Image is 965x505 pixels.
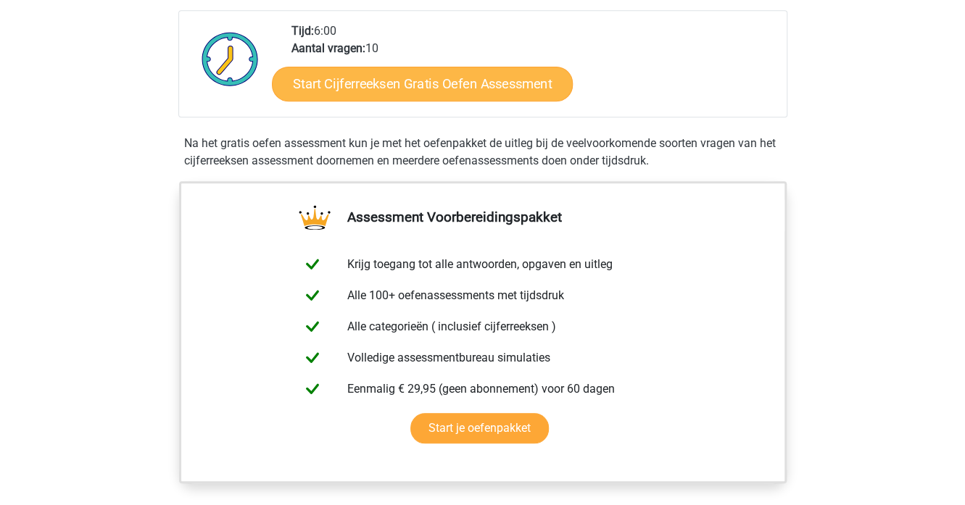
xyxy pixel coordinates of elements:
[291,41,365,55] b: Aantal vragen:
[272,66,573,101] a: Start Cijferreeksen Gratis Oefen Assessment
[281,22,786,117] div: 6:00 10
[194,22,267,95] img: Klok
[291,24,314,38] b: Tijd:
[410,413,549,443] a: Start je oefenpakket
[178,135,787,170] div: Na het gratis oefen assessment kun je met het oefenpakket de uitleg bij de veelvoorkomende soorte...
